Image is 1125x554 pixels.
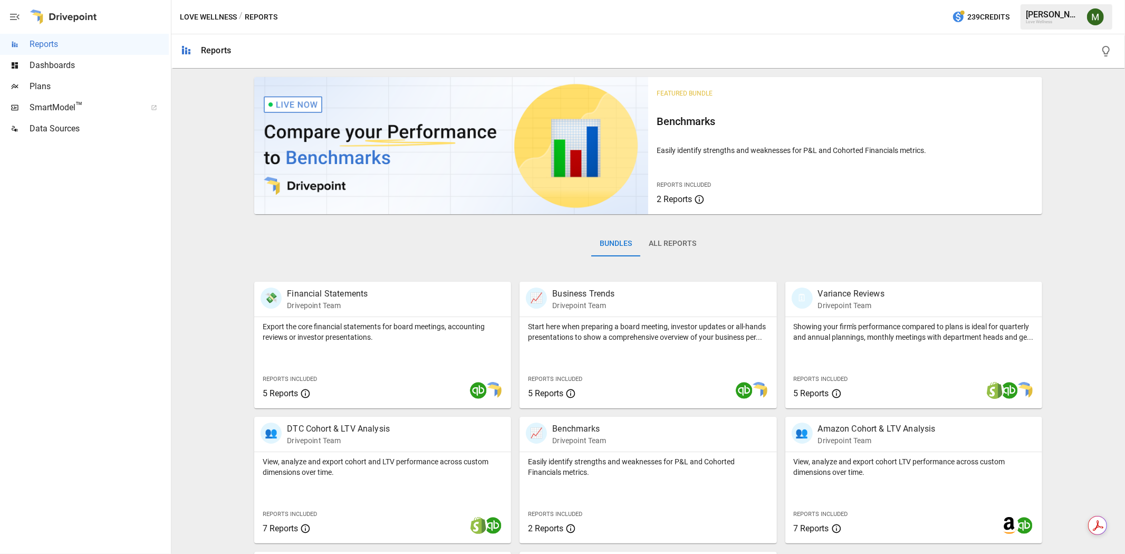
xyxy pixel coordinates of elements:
[794,456,1034,477] p: View, analyze and export cohort LTV performance across custom dimensions over time.
[1016,382,1033,399] img: smart model
[794,376,848,383] span: Reports Included
[528,511,582,518] span: Reports Included
[657,145,1034,156] p: Easily identify strengths and weaknesses for P&L and Cohorted Financials metrics.
[201,45,231,55] div: Reports
[254,77,648,214] img: video thumbnail
[792,288,813,309] div: 🗓
[1026,9,1081,20] div: [PERSON_NAME]
[818,288,884,300] p: Variance Reviews
[736,382,753,399] img: quickbooks
[470,517,487,534] img: shopify
[1001,382,1018,399] img: quickbooks
[792,423,813,444] div: 👥
[526,288,547,309] div: 📈
[263,456,503,477] p: View, analyze and export cohort and LTV performance across custom dimensions over time.
[287,300,368,311] p: Drivepoint Team
[552,423,606,435] p: Benchmarks
[794,321,1034,342] p: Showing your firm's performance compared to plans is ideal for quarterly and annual plannings, mo...
[818,423,936,435] p: Amazon Cohort & LTV Analysis
[657,113,1034,130] h6: Benchmarks
[591,231,640,256] button: Bundles
[470,382,487,399] img: quickbooks
[30,80,169,93] span: Plans
[263,321,503,342] p: Export the core financial statements for board meetings, accounting reviews or investor presentat...
[552,300,614,311] p: Drivepoint Team
[967,11,1009,24] span: 239 Credits
[528,321,768,342] p: Start here when preparing a board meeting, investor updates or all-hands presentations to show a ...
[751,382,767,399] img: smart model
[552,435,606,446] p: Drivepoint Team
[1016,517,1033,534] img: quickbooks
[1081,2,1110,32] button: Meredith Lacasse
[263,388,298,398] span: 5 Reports
[261,288,282,309] div: 💸
[552,288,614,300] p: Business Trends
[30,122,169,135] span: Data Sources
[657,194,692,204] span: 2 Reports
[75,100,83,113] span: ™
[1026,20,1081,24] div: Love Wellness
[1087,8,1104,25] img: Meredith Lacasse
[528,523,563,533] span: 2 Reports
[30,59,169,72] span: Dashboards
[30,38,169,51] span: Reports
[287,435,390,446] p: Drivepoint Team
[640,231,705,256] button: All Reports
[528,388,563,398] span: 5 Reports
[794,523,829,533] span: 7 Reports
[657,90,713,97] span: Featured Bundle
[239,11,243,24] div: /
[528,456,768,477] p: Easily identify strengths and weaknesses for P&L and Cohorted Financials metrics.
[1001,517,1018,534] img: amazon
[657,182,711,188] span: Reports Included
[261,423,282,444] div: 👥
[485,517,502,534] img: quickbooks
[948,7,1014,27] button: 239Credits
[287,288,368,300] p: Financial Statements
[794,388,829,398] span: 5 Reports
[287,423,390,435] p: DTC Cohort & LTV Analysis
[485,382,502,399] img: smart model
[818,435,936,446] p: Drivepoint Team
[263,376,317,383] span: Reports Included
[794,511,848,518] span: Reports Included
[30,101,139,114] span: SmartModel
[818,300,884,311] p: Drivepoint Team
[526,423,547,444] div: 📈
[986,382,1003,399] img: shopify
[263,511,317,518] span: Reports Included
[180,11,237,24] button: Love Wellness
[528,376,582,383] span: Reports Included
[263,523,298,533] span: 7 Reports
